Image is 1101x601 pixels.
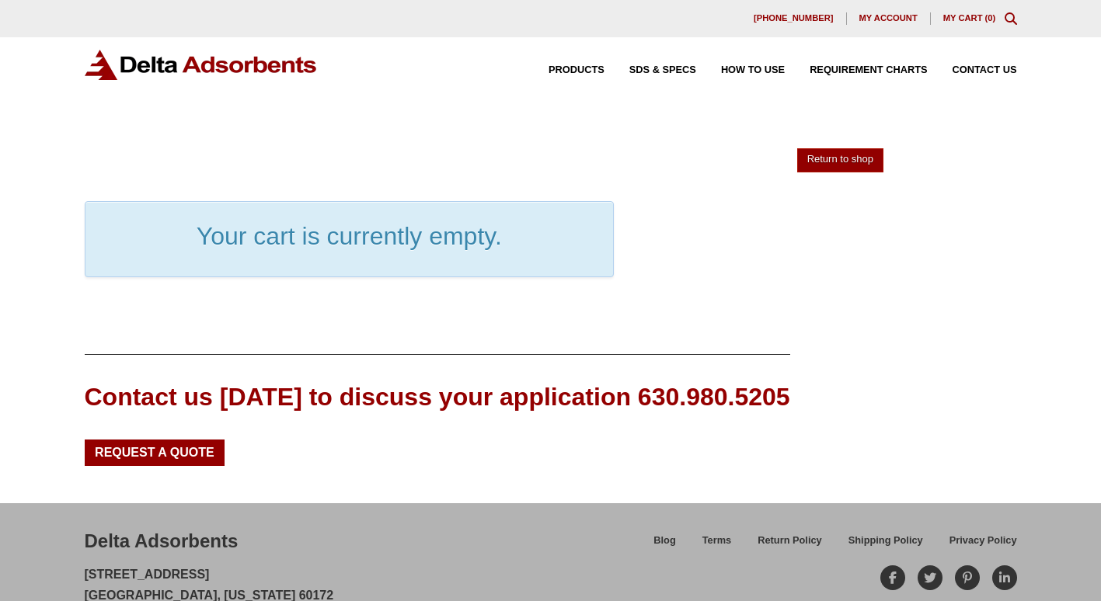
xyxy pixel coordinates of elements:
[741,12,847,25] a: [PHONE_NUMBER]
[696,65,785,75] a: How to Use
[85,201,615,277] div: Your cart is currently empty.
[85,50,318,80] img: Delta Adsorbents
[943,13,996,23] a: My Cart (0)
[85,528,239,554] div: Delta Adsorbents
[549,65,605,75] span: Products
[85,380,790,415] div: Contact us [DATE] to discuss your application 630.980.5205
[1005,12,1017,25] div: Toggle Modal Content
[847,12,931,25] a: My account
[758,536,822,546] span: Return Policy
[859,14,918,23] span: My account
[928,65,1017,75] a: Contact Us
[988,13,992,23] span: 0
[605,65,696,75] a: SDS & SPECS
[835,532,936,559] a: Shipping Policy
[653,536,675,546] span: Blog
[640,532,688,559] a: Blog
[629,65,696,75] span: SDS & SPECS
[953,65,1017,75] span: Contact Us
[721,65,785,75] span: How to Use
[85,439,225,466] a: Request a Quote
[702,536,731,546] span: Terms
[810,65,927,75] span: Requirement Charts
[95,446,214,459] span: Request a Quote
[785,65,927,75] a: Requirement Charts
[754,14,834,23] span: [PHONE_NUMBER]
[936,532,1017,559] a: Privacy Policy
[949,536,1017,546] span: Privacy Policy
[848,536,923,546] span: Shipping Policy
[797,148,883,172] a: Return to shop
[689,532,744,559] a: Terms
[744,532,835,559] a: Return Policy
[524,65,605,75] a: Products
